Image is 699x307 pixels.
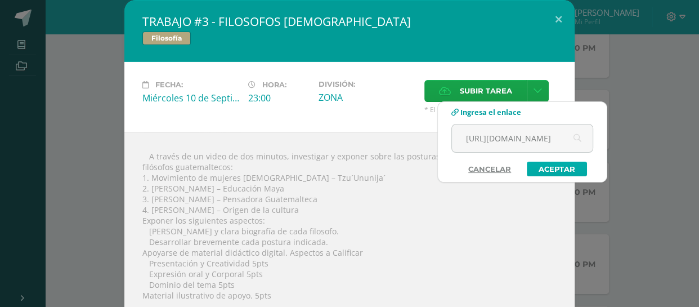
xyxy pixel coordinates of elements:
span: * El tamaño máximo permitido es 50 MB [424,105,557,114]
a: Aceptar [527,162,587,176]
a: Cancelar [457,162,522,176]
input: Ej. www.google.com [452,124,593,152]
div: ZONA [319,91,415,104]
div: 23:00 [248,92,310,104]
label: División: [319,80,415,88]
div: Miércoles 10 de Septiembre [142,92,239,104]
span: Subir tarea [460,81,512,101]
span: Hora: [262,81,286,89]
span: Filosofía [142,32,191,45]
span: Ingresa el enlace [460,107,521,117]
h2: TRABAJO #3 - FILOSOFOS [DEMOGRAPHIC_DATA] [142,14,557,29]
span: Fecha: [155,81,183,89]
